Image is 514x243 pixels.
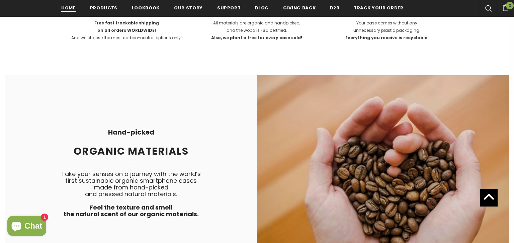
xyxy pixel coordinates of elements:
span: Blog [255,5,269,11]
span: Take your senses on a journey with the world’s first sustainable organic smartphone cases made fr... [61,170,201,218]
span: Hand-picked [108,128,154,137]
span: All materials are organic and handpicked, and the wood is FSC certified. [211,20,302,40]
b: Everything you receive is recyclable. [345,35,429,40]
b: Free fast trackable shipping on all orders WORLDWIDE! [94,20,159,33]
span: And we choose the most carbon-neutral options only! [71,20,182,40]
span: B2B [330,5,339,11]
span: organic Materials [74,144,189,158]
span: Lookbook [132,5,160,11]
a: 0 [497,3,514,11]
span: Your case comes without any unnecessary plastic packaging. [345,20,429,40]
span: Giving back [283,5,316,11]
span: Track your order [354,5,403,11]
span: Home [61,5,76,11]
b: Feel the texture and smell the natural scent of our organic materials. [64,203,199,218]
inbox-online-store-chat: Shopify online store chat [5,216,48,238]
span: support [217,5,241,11]
span: Products [90,5,117,11]
span: Our Story [174,5,203,11]
b: Also, we plant a tree for every case sold! [211,35,302,40]
span: 0 [506,2,514,9]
